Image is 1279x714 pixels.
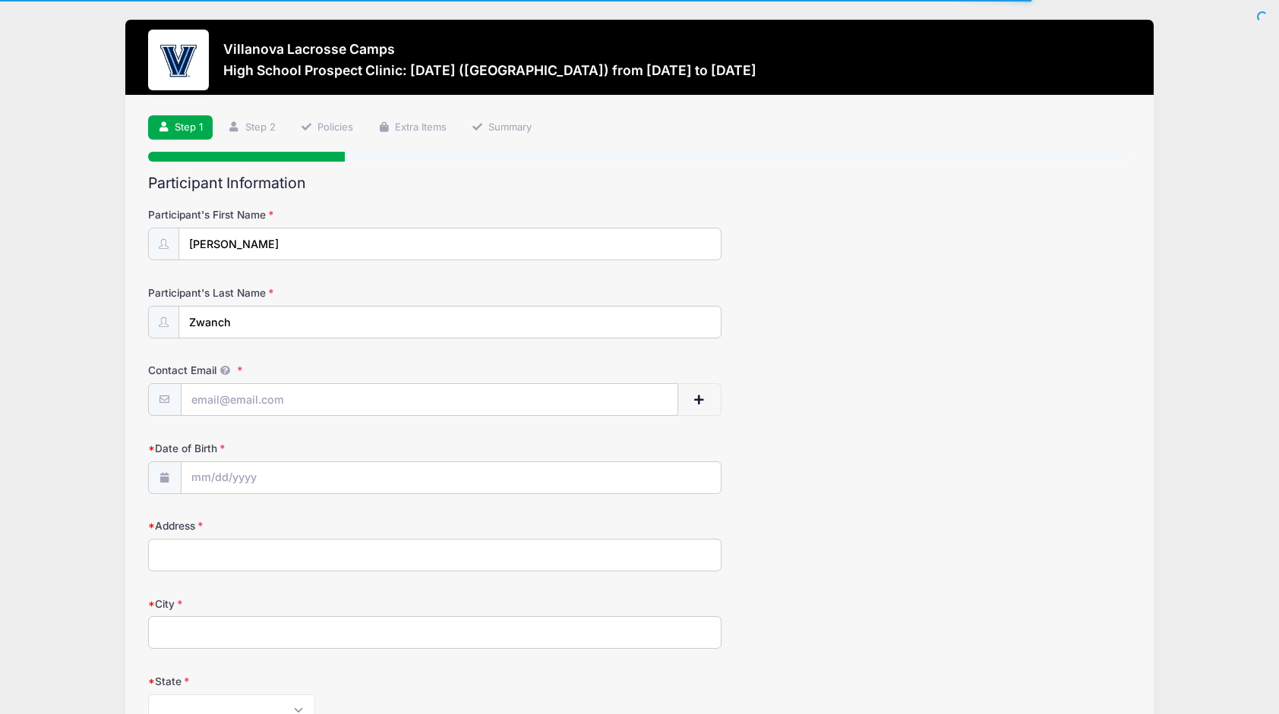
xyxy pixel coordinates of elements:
h2: Participant Information [148,175,1132,192]
input: Participant's Last Name [178,306,722,338]
label: State [148,674,476,689]
label: Participant's Last Name [148,285,476,300]
input: Participant's First Name [178,228,722,260]
h3: High School Prospect Clinic: [DATE] ([GEOGRAPHIC_DATA]) from [DATE] to [DATE] [223,62,756,78]
a: Summary [462,115,542,140]
label: Date of Birth [148,441,476,456]
a: Step 2 [218,115,286,140]
h3: Villanova Lacrosse Camps [223,41,756,57]
input: email@email.com [181,383,678,416]
a: Step 1 [148,115,213,140]
label: Participant's First Name [148,207,476,222]
a: Policies [290,115,363,140]
label: Address [148,518,476,533]
input: mm/dd/yyyy [181,461,722,494]
a: Extra Items [368,115,456,140]
label: Contact Email [148,363,476,378]
label: City [148,596,476,612]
